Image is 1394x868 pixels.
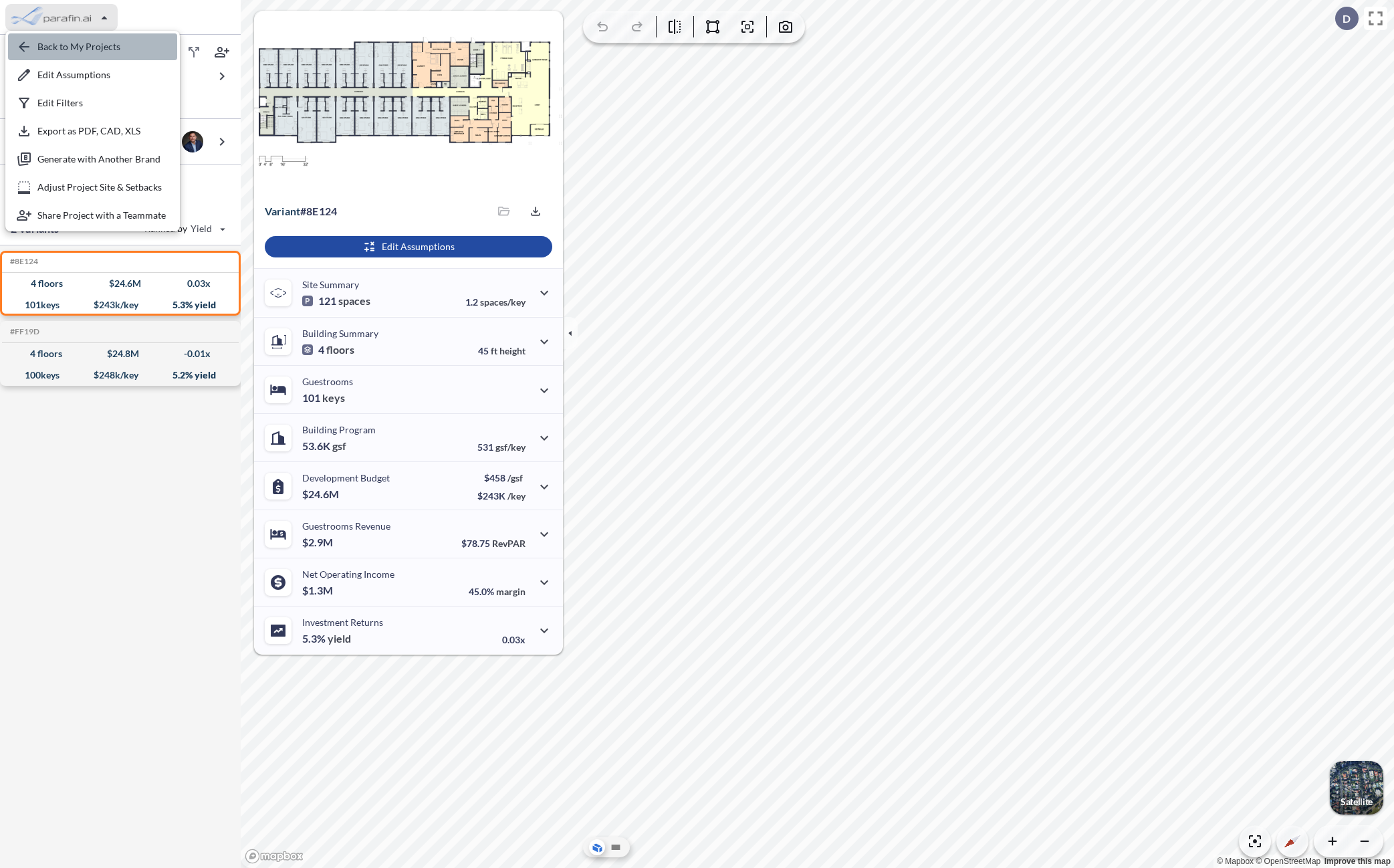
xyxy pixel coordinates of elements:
span: spaces/key [480,296,526,308]
p: Guestrooms [302,376,353,387]
p: $1.3M [302,584,335,597]
span: margin [496,586,526,597]
h5: Click to copy the code [7,257,38,266]
span: ft [491,345,497,356]
button: Adjust Project Site & Setbacks [8,174,177,201]
p: Share Project with a Teammate [37,209,166,221]
a: Mapbox homepage [245,849,304,864]
p: 45 [478,345,526,356]
img: Floorplans preview [254,11,563,193]
p: 45.0% [469,586,526,597]
p: Edit Filters [37,97,83,109]
p: 53.6K [302,439,346,453]
span: Variant [265,205,300,217]
img: Switcher Image [1330,761,1383,815]
button: Edit Assumptions [8,62,177,88]
p: Export as PDF, CAD, XLS [37,125,140,137]
p: Investment Returns [302,617,383,628]
h5: Click to copy the code [7,327,39,336]
span: spaces [338,294,370,308]
p: Net Operating Income [302,568,394,580]
p: 1.2 [465,296,526,308]
button: Generate with Another Brand [8,146,177,173]
p: Site Summary [302,279,359,290]
button: Edit Assumptions [265,236,552,257]
button: Export as PDF, CAD, XLS [8,118,177,144]
button: Ranked by Yield [134,218,234,239]
p: Development Budget [302,472,390,483]
span: keys [322,391,345,405]
p: $243K [477,490,526,502]
span: yield [328,632,351,645]
p: Building Program [302,424,376,435]
button: Aerial View [589,839,605,855]
p: $458 [477,472,526,483]
p: $2.9M [302,536,335,549]
span: RevPAR [492,538,526,549]
p: $24.6M [302,487,341,501]
button: Share Project with a Teammate [8,202,177,229]
p: 121 [302,294,370,308]
p: Satellite [1341,796,1373,807]
p: 0.03x [502,634,526,645]
p: 4 [302,343,354,356]
p: Guestrooms Revenue [302,520,390,532]
p: D [1343,13,1351,25]
span: gsf [332,439,346,453]
p: Edit Assumptions [382,240,455,253]
span: height [499,345,526,356]
p: 5.3% [302,632,351,645]
span: Yield [191,222,213,235]
a: Improve this map [1324,857,1391,866]
button: Back to My Projects [8,33,177,60]
span: floors [326,343,354,356]
p: Building Summary [302,328,378,339]
p: 531 [477,441,526,453]
span: /gsf [507,472,523,483]
p: Edit Assumptions [37,69,110,81]
p: Generate with Another Brand [37,153,160,165]
p: 101 [302,391,345,405]
img: user logo [182,131,203,152]
button: Edit Filters [8,90,177,116]
p: # 8e124 [265,205,337,218]
a: OpenStreetMap [1256,857,1320,866]
span: /key [507,490,526,502]
p: $78.75 [461,538,526,549]
button: Switcher ImageSatellite [1330,761,1383,815]
a: Mapbox [1217,857,1254,866]
p: Adjust Project Site & Setbacks [37,181,162,193]
button: Site Plan [608,839,624,855]
span: gsf/key [495,441,526,453]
